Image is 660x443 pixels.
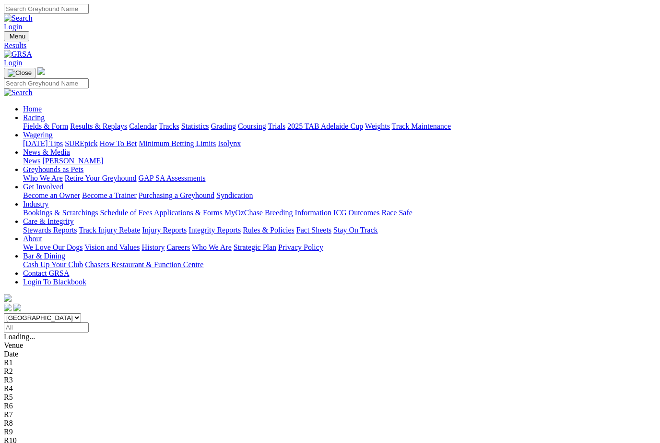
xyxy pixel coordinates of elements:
[23,278,86,286] a: Login To Blackbook
[129,122,157,130] a: Calendar
[23,234,42,243] a: About
[23,157,656,165] div: News & Media
[4,376,656,384] div: R3
[4,4,89,14] input: Search
[4,393,656,402] div: R5
[139,191,214,199] a: Purchasing a Greyhound
[23,209,98,217] a: Bookings & Scratchings
[23,252,65,260] a: Bar & Dining
[84,243,140,251] a: Vision and Values
[268,122,285,130] a: Trials
[4,304,12,311] img: facebook.svg
[23,157,40,165] a: News
[218,139,241,148] a: Isolynx
[392,122,451,130] a: Track Maintenance
[23,226,77,234] a: Stewards Reports
[142,226,187,234] a: Injury Reports
[4,78,89,88] input: Search
[4,294,12,302] img: logo-grsa-white.png
[4,358,656,367] div: R1
[4,350,656,358] div: Date
[381,209,412,217] a: Race Safe
[141,243,165,251] a: History
[13,304,21,311] img: twitter.svg
[181,122,209,130] a: Statistics
[296,226,331,234] a: Fact Sheets
[4,419,656,428] div: R8
[23,191,656,200] div: Get Involved
[4,410,656,419] div: R7
[4,88,33,97] img: Search
[4,41,656,50] a: Results
[189,226,241,234] a: Integrity Reports
[23,165,83,173] a: Greyhounds as Pets
[278,243,323,251] a: Privacy Policy
[23,243,656,252] div: About
[265,209,331,217] a: Breeding Information
[65,139,97,148] a: SUREpick
[243,226,295,234] a: Rules & Policies
[4,31,29,41] button: Toggle navigation
[23,139,63,148] a: [DATE] Tips
[23,269,69,277] a: Contact GRSA
[4,341,656,350] div: Venue
[10,33,25,40] span: Menu
[23,122,68,130] a: Fields & Form
[23,174,656,183] div: Greyhounds as Pets
[139,139,216,148] a: Minimum Betting Limits
[79,226,140,234] a: Track Injury Rebate
[4,428,656,436] div: R9
[333,226,377,234] a: Stay On Track
[23,174,63,182] a: Who We Are
[70,122,127,130] a: Results & Replays
[100,139,137,148] a: How To Bet
[37,67,45,75] img: logo-grsa-white.png
[23,260,83,269] a: Cash Up Your Club
[23,122,656,131] div: Racing
[23,113,45,122] a: Racing
[333,209,379,217] a: ICG Outcomes
[23,191,80,199] a: Become an Owner
[4,14,33,23] img: Search
[23,139,656,148] div: Wagering
[85,260,203,269] a: Chasers Restaurant & Function Centre
[154,209,223,217] a: Applications & Forms
[23,148,70,156] a: News & Media
[4,384,656,393] div: R4
[139,174,206,182] a: GAP SA Assessments
[287,122,363,130] a: 2025 TAB Adelaide Cup
[100,209,152,217] a: Schedule of Fees
[23,200,48,208] a: Industry
[4,59,22,67] a: Login
[192,243,232,251] a: Who We Are
[4,332,35,341] span: Loading...
[234,243,276,251] a: Strategic Plan
[216,191,253,199] a: Syndication
[4,402,656,410] div: R6
[166,243,190,251] a: Careers
[4,322,89,332] input: Select date
[238,122,266,130] a: Coursing
[4,23,22,31] a: Login
[23,226,656,234] div: Care & Integrity
[23,209,656,217] div: Industry
[23,183,63,191] a: Get Involved
[211,122,236,130] a: Grading
[65,174,137,182] a: Retire Your Greyhound
[159,122,179,130] a: Tracks
[4,367,656,376] div: R2
[23,105,42,113] a: Home
[23,131,53,139] a: Wagering
[224,209,263,217] a: MyOzChase
[4,68,35,78] button: Toggle navigation
[23,243,82,251] a: We Love Our Dogs
[23,260,656,269] div: Bar & Dining
[23,217,74,225] a: Care & Integrity
[4,50,32,59] img: GRSA
[8,69,32,77] img: Close
[82,191,137,199] a: Become a Trainer
[365,122,390,130] a: Weights
[42,157,103,165] a: [PERSON_NAME]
